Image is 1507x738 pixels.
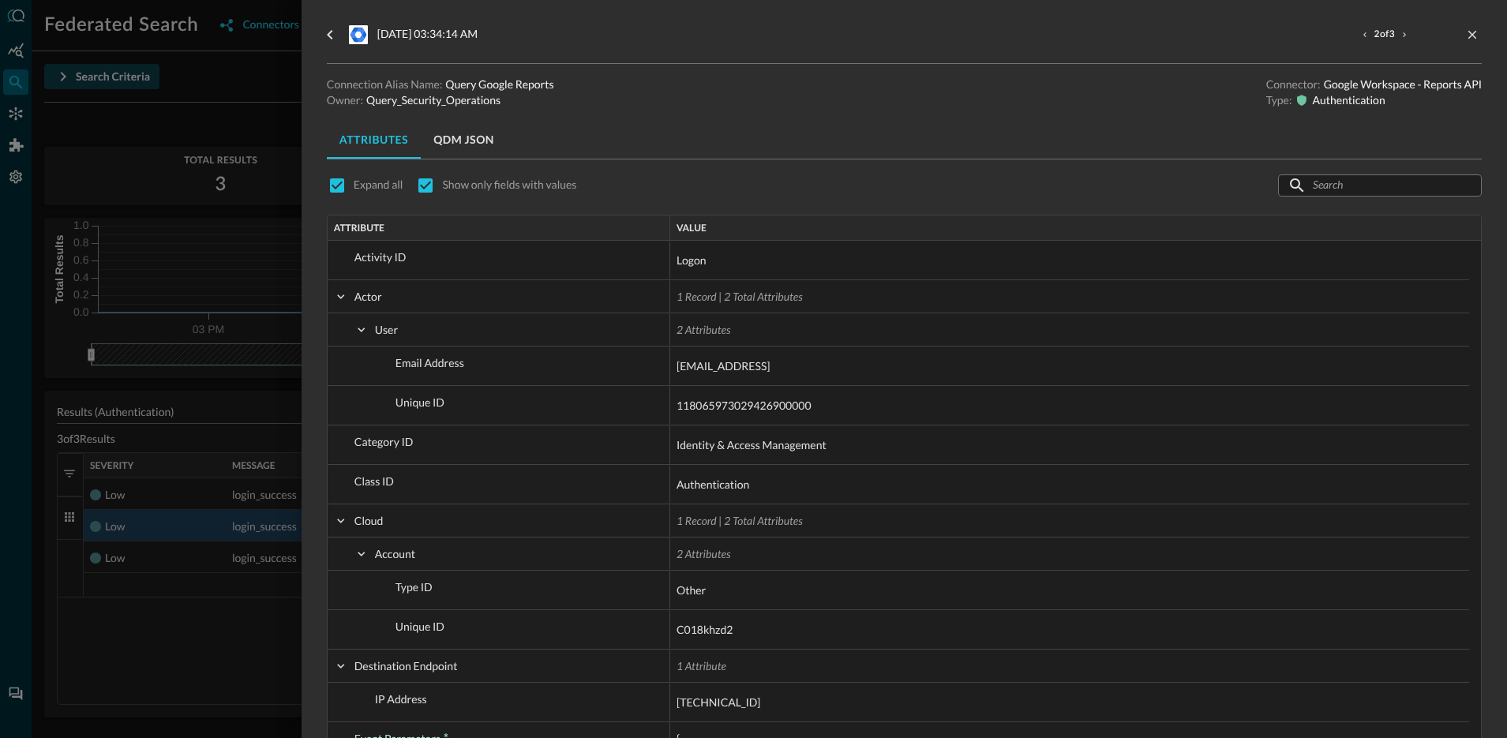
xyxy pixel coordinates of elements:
[421,121,507,159] button: QDM JSON
[1463,25,1482,44] button: close-drawer
[377,25,478,44] p: [DATE] 03:34:14 AM
[677,514,803,527] span: 1 Record | 2 Total Attributes
[677,251,706,270] span: Logon
[366,92,500,108] p: Query_Security_Operations
[1313,170,1445,200] input: Search
[1396,27,1412,43] button: next result
[1357,27,1373,43] button: previous result
[354,250,407,264] span: Activity ID
[677,290,803,303] span: 1 Record | 2 Total Attributes
[327,121,421,159] button: Attributes
[354,435,414,448] span: Category ID
[677,436,827,455] span: Identity & Access Management
[395,395,444,409] span: Unique ID
[677,581,706,600] span: Other
[442,177,576,193] p: Show only fields with values
[677,659,726,672] span: 1 Attribute
[677,620,733,639] span: C018khzd2
[677,693,760,712] span: [TECHNICAL_ID]
[1266,92,1292,108] p: Type:
[395,580,433,594] span: Type ID
[677,323,730,336] span: 2 Attributes
[334,223,384,234] span: Attribute
[354,177,403,193] p: Expand all
[327,77,443,92] p: Connection Alias Name:
[1266,77,1321,92] p: Connector:
[375,323,398,336] span: User
[354,514,384,527] span: Cloud
[677,223,707,234] span: Value
[1374,28,1395,41] span: 2 of 3
[1324,77,1482,92] p: Google Workspace - Reports API
[677,547,730,560] span: 2 Attributes
[677,357,770,376] span: [EMAIL_ADDRESS]
[1312,92,1385,108] p: Authentication
[354,290,382,303] span: Actor
[317,22,343,47] button: go back
[395,620,444,633] span: Unique ID
[327,92,363,108] p: Owner:
[395,356,464,369] span: Email Address
[375,692,427,706] span: IP Address
[354,659,458,672] span: Destination Endpoint
[354,474,394,488] span: Class ID
[677,475,749,494] span: Authentication
[375,547,415,560] span: Account
[445,77,553,92] p: Query Google Reports
[677,396,812,415] span: 118065973029426900000
[349,25,368,44] svg: Google Workspace - Reports API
